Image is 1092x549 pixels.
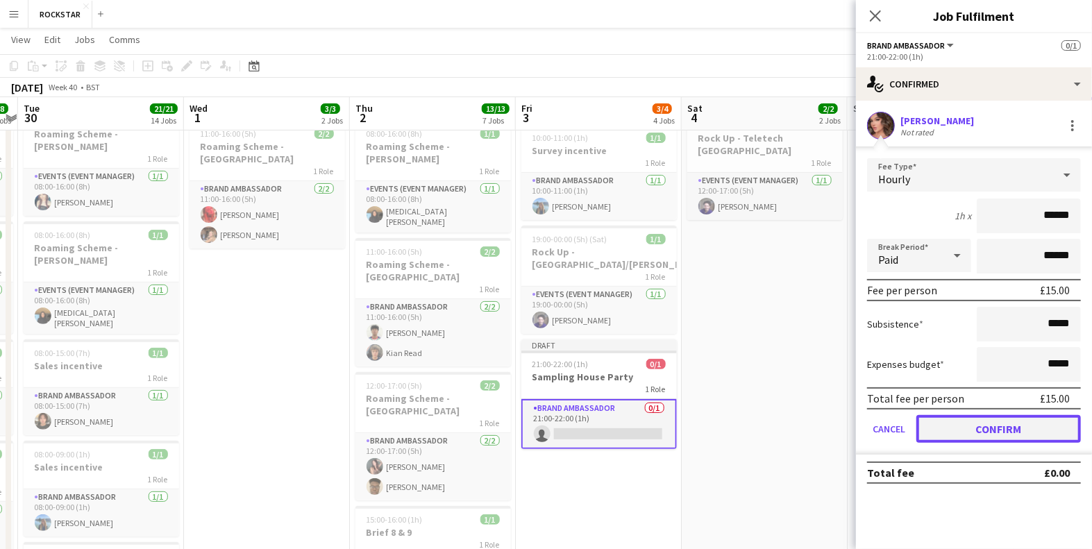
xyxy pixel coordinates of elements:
div: 4 Jobs [653,115,675,126]
span: 10:00-11:00 (1h) [532,133,589,143]
app-card-role: Brand Ambassador1/108:00-09:00 (1h)[PERSON_NAME] [24,489,179,537]
span: 1/1 [149,449,168,459]
span: 12:00-17:00 (5h) [367,380,423,391]
span: 1 Role [148,474,168,484]
span: 08:00-09:00 (1h) [35,449,91,459]
h3: Roaming Scheme - [PERSON_NAME] [355,140,511,165]
div: [PERSON_NAME] [900,115,974,127]
app-job-card: 11:00-16:00 (5h)2/2Roaming Scheme - [GEOGRAPHIC_DATA]1 RoleBrand Ambassador2/211:00-16:00 (5h)[PE... [355,238,511,366]
div: 08:00-16:00 (8h)1/1Roaming Scheme - [PERSON_NAME]1 RoleEvents (Event Manager)1/108:00-16:00 (8h)[... [24,108,179,216]
span: Jobs [74,33,95,46]
span: Sat [687,102,703,115]
div: 12:00-17:00 (5h)2/2Roaming Scheme - [GEOGRAPHIC_DATA]1 RoleBrand Ambassador2/212:00-17:00 (5h)[PE... [355,372,511,500]
span: 1/1 [480,128,500,139]
h3: Roaming Scheme - [GEOGRAPHIC_DATA] [355,392,511,417]
div: 14 Jobs [151,115,177,126]
a: Jobs [69,31,101,49]
span: 1 Role [480,418,500,428]
div: Fee per person [867,283,937,297]
span: Sun [853,102,870,115]
app-card-role: Events (Event Manager)1/108:00-16:00 (8h)[PERSON_NAME] [24,169,179,216]
span: 1 Role [480,166,500,176]
span: View [11,33,31,46]
h3: Roaming Scheme - [PERSON_NAME] [24,128,179,153]
span: 1 Role [646,158,666,168]
app-card-role: Brand Ambassador1/108:00-15:00 (7h)[PERSON_NAME] [24,388,179,435]
span: Paid [878,253,898,267]
div: Total fee [867,466,914,480]
span: 3/4 [653,103,672,114]
app-job-card: 08:00-16:00 (8h)1/1Roaming Scheme - [PERSON_NAME]1 RoleEvents (Event Manager)1/108:00-16:00 (8h)[... [24,221,179,334]
div: 08:00-16:00 (8h)1/1Roaming Scheme - [PERSON_NAME]1 RoleEvents (Event Manager)1/108:00-16:00 (8h)[... [355,120,511,233]
div: 19:00-00:00 (5h) (Sat)1/1Rock Up - [GEOGRAPHIC_DATA]/[PERSON_NAME]1 RoleEvents (Event Manager)1/1... [521,226,677,334]
button: Cancel [867,415,911,443]
span: Week 40 [46,82,81,92]
span: 2/2 [480,246,500,257]
div: £0.00 [1044,466,1070,480]
app-job-card: 08:00-09:00 (1h)1/1Sales incentive1 RoleBrand Ambassador1/108:00-09:00 (1h)[PERSON_NAME] [24,441,179,537]
span: 15:00-16:00 (1h) [367,514,423,525]
span: 2 [353,110,373,126]
span: 1 Role [646,271,666,282]
app-job-card: 08:00-15:00 (7h)1/1Sales incentive1 RoleBrand Ambassador1/108:00-15:00 (7h)[PERSON_NAME] [24,339,179,435]
span: Comms [109,33,140,46]
span: Wed [190,102,208,115]
span: 1 Role [812,158,832,168]
app-card-role: Brand Ambassador0/121:00-22:00 (1h) [521,399,677,449]
span: 30 [22,110,40,126]
div: Not rated [900,127,936,137]
span: 0/1 [646,359,666,369]
span: 19:00-00:00 (5h) (Sat) [532,234,607,244]
span: 1/1 [646,234,666,244]
span: 21/21 [150,103,178,114]
app-card-role: Events (Event Manager)1/112:00-17:00 (5h)[PERSON_NAME] [687,173,843,220]
h3: Roaming Scheme - [PERSON_NAME] [24,242,179,267]
span: 5 [851,110,870,126]
app-job-card: Draft21:00-22:00 (1h)0/1Sampling House Party1 RoleBrand Ambassador0/121:00-22:00 (1h) [521,339,677,449]
span: 1/1 [646,133,666,143]
span: 1 Role [646,384,666,394]
button: Brand Ambassador [867,40,956,51]
span: 1 [187,110,208,126]
span: 2/2 [480,380,500,391]
span: 08:00-16:00 (8h) [367,128,423,139]
span: 0/1 [1061,40,1081,51]
span: 2/2 [818,103,838,114]
h3: Rock Up - [GEOGRAPHIC_DATA]/[PERSON_NAME] [521,246,677,271]
app-job-card: 12:00-17:00 (5h)1/1Rock Up - Teletech [GEOGRAPHIC_DATA]1 RoleEvents (Event Manager)1/112:00-17:00... [687,112,843,220]
span: 1 Role [148,267,168,278]
app-card-role: Brand Ambassador2/212:00-17:00 (5h)[PERSON_NAME][PERSON_NAME] [355,433,511,500]
span: 1/1 [149,348,168,358]
span: Hourly [878,172,910,186]
app-card-role: Brand Ambassador1/110:00-11:00 (1h)[PERSON_NAME] [521,173,677,220]
app-job-card: 11:00-16:00 (5h)2/2Roaming Scheme - [GEOGRAPHIC_DATA]1 RoleBrand Ambassador2/211:00-16:00 (5h)[PE... [190,120,345,248]
a: Comms [103,31,146,49]
button: ROCKSTAR [28,1,92,28]
div: 2 Jobs [819,115,841,126]
div: Total fee per person [867,391,964,405]
h3: Job Fulfilment [856,7,1092,25]
div: 7 Jobs [482,115,509,126]
app-card-role: Brand Ambassador2/211:00-16:00 (5h)[PERSON_NAME][PERSON_NAME] [190,181,345,248]
div: 2 Jobs [321,115,343,126]
span: Edit [44,33,60,46]
span: 4 [685,110,703,126]
span: 1/1 [480,514,500,525]
app-card-role: Events (Event Manager)1/119:00-00:00 (5h)[PERSON_NAME] [521,287,677,334]
button: Confirm [916,415,1081,443]
app-job-card: 10:00-11:00 (1h)1/1Survey incentive1 RoleBrand Ambassador1/110:00-11:00 (1h)[PERSON_NAME] [521,124,677,220]
app-card-role: Brand Ambassador2/211:00-16:00 (5h)[PERSON_NAME]Kian Read [355,299,511,366]
div: £15.00 [1040,391,1070,405]
span: 08:00-16:00 (8h) [35,230,91,240]
a: View [6,31,36,49]
div: Draft [521,339,677,350]
h3: Sales incentive [24,461,179,473]
span: Brand Ambassador [867,40,945,51]
span: 1 Role [314,166,334,176]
